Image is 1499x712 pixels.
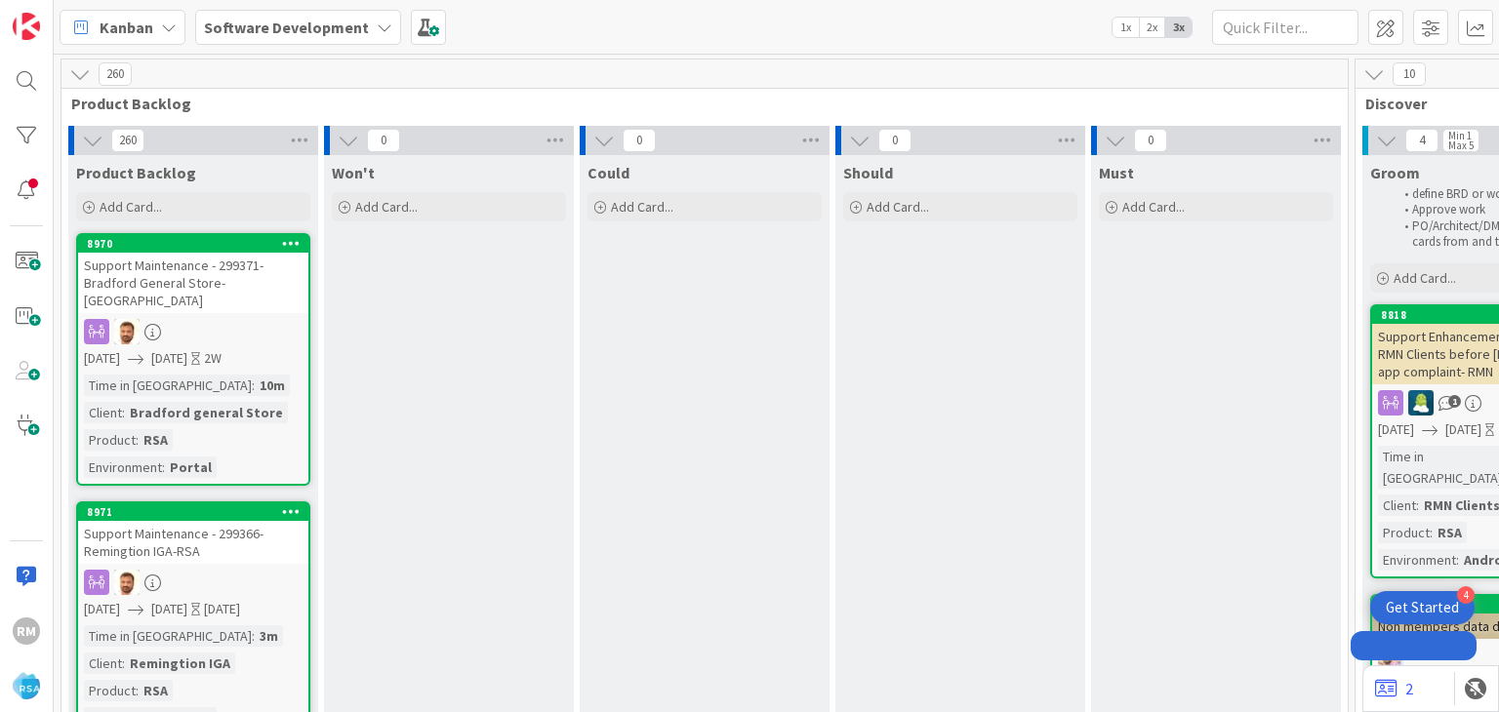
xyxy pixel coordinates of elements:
span: : [252,375,255,396]
span: 260 [111,129,144,152]
span: Add Card... [100,198,162,216]
div: 8971Support Maintenance - 299366- Remingtion IGA-RSA [78,503,308,564]
span: Product Backlog [71,94,1323,113]
div: 3m [255,625,283,647]
div: 8970 [78,235,308,253]
span: Add Card... [867,198,929,216]
span: 2x [1139,18,1165,37]
span: Add Card... [611,198,673,216]
div: Support Maintenance - 299371- Bradford General Store-[GEOGRAPHIC_DATA] [78,253,308,313]
div: Time in [GEOGRAPHIC_DATA] [84,625,252,647]
div: AS [78,570,308,595]
span: : [136,429,139,451]
span: Add Card... [1394,269,1456,287]
span: [DATE] [151,348,187,369]
span: 0 [367,129,400,152]
div: 8970Support Maintenance - 299371- Bradford General Store-[GEOGRAPHIC_DATA] [78,235,308,313]
div: Client [84,653,122,674]
div: Support Maintenance - 299366- Remingtion IGA-RSA [78,521,308,564]
span: Product Backlog [76,163,196,182]
span: Must [1099,163,1134,182]
div: Get Started [1386,598,1459,617]
div: Product [84,429,136,451]
a: 8970Support Maintenance - 299371- Bradford General Store-[GEOGRAPHIC_DATA]AS[DATE][DATE]2WTime in... [76,233,310,486]
span: : [136,680,139,701]
span: [DATE] [1445,419,1481,440]
div: AS [78,319,308,344]
div: 10m [255,375,290,396]
span: 4 [1405,129,1438,152]
span: 10 [1393,62,1426,86]
input: Quick Filter... [1212,10,1358,45]
div: Remingtion IGA [125,653,235,674]
div: 8971 [78,503,308,521]
span: Add Card... [355,198,418,216]
span: Add Card... [1122,198,1185,216]
span: [DATE] [84,599,120,619]
div: [DATE] [204,599,240,619]
span: : [1430,522,1433,543]
span: 0 [878,129,912,152]
span: Should [843,163,893,182]
div: Environment [84,456,162,478]
span: [DATE] [151,599,187,619]
span: 3x [1165,18,1192,37]
img: AS [114,319,140,344]
div: Max 5 [1448,140,1474,150]
span: 260 [99,62,132,86]
span: Won't [332,163,375,182]
span: Kanban [100,16,153,39]
div: Min 1 [1448,131,1472,140]
span: : [1416,494,1419,516]
div: Client [1378,494,1416,516]
img: RD [1408,390,1434,415]
span: 0 [1134,129,1167,152]
div: 8970 [87,237,308,251]
img: Visit kanbanzone.com [13,13,40,40]
span: : [252,625,255,647]
span: : [1456,549,1459,571]
span: : [122,653,125,674]
div: 8971 [87,505,308,519]
span: : [122,402,125,423]
div: RM [13,617,40,645]
span: Groom [1370,163,1420,182]
span: 0 [623,129,656,152]
span: 1 [1448,395,1461,408]
div: Portal [165,456,217,478]
b: Software Development [204,18,369,37]
div: 2W [204,348,222,369]
div: RSA [1433,522,1467,543]
div: Open Get Started checklist, remaining modules: 4 [1370,591,1475,624]
img: AS [114,570,140,595]
div: RSA [139,429,173,451]
span: 1x [1113,18,1139,37]
span: [DATE] [84,348,120,369]
span: [DATE] [1378,419,1414,440]
div: Client [84,402,122,423]
div: 4 [1457,586,1475,604]
div: Time in [GEOGRAPHIC_DATA] [84,375,252,396]
div: Product [84,680,136,701]
div: Product [1378,522,1430,543]
div: RSA [139,680,173,701]
div: Bradford general Store [125,402,288,423]
span: Could [587,163,629,182]
span: : [162,456,165,478]
div: Environment [1378,549,1456,571]
img: avatar [13,672,40,699]
a: 2 [1375,677,1413,700]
